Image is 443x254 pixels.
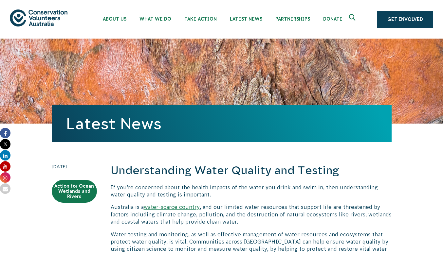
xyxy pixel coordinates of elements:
p: If you’re concerned about the health impacts of the water you drink and swim in, then understandi... [111,184,392,198]
span: Take Action [184,16,217,22]
span: Donate [323,16,342,22]
button: Expand search box Close search box [345,11,361,27]
span: What We Do [139,16,171,22]
span: Partnerships [275,16,310,22]
time: [DATE] [52,163,97,170]
a: Action for Ocean Wetlands and Rivers [52,180,97,203]
a: Get Involved [377,11,433,28]
span: Expand search box [349,14,357,25]
p: Australia is a , and our limited water resources that support life are threatened by factors incl... [111,203,392,225]
h2: Understanding Water Quality and Testing [111,163,392,178]
span: Latest News [230,16,262,22]
span: About Us [103,16,126,22]
a: Latest News [66,115,161,132]
img: logo.svg [10,9,67,26]
a: water-scarce country [144,204,200,210]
